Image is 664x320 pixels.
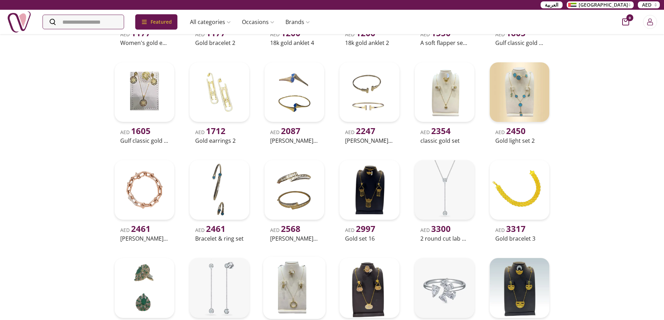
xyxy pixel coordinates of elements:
img: uae-gifts-Bracelet & Ring set [190,160,249,220]
a: uae-gifts-Bracelet & Ring setAED 2461Bracelet & ring set [187,157,252,244]
h2: Gold bracelet 2 [195,39,244,47]
h2: classic gold set [420,136,469,145]
span: 2087 [281,125,300,136]
span: 2461 [131,223,151,234]
span: 0 [626,14,633,21]
a: uae-gifts-Gold Light Set 2AED 2450Gold light set 2 [487,60,552,146]
h2: 2 round cut lab grown diamonds 0.36 carat. [420,234,469,243]
span: AED [420,31,451,38]
span: AED [345,227,375,233]
img: uae-gifts-Gold Earrings 2 [190,62,249,122]
span: AED [120,227,151,233]
img: uae-gifts-Tiffany style gold bracelet 4 [265,62,324,122]
span: 2568 [281,223,300,234]
img: uae-gifts-classic gold set [415,62,474,122]
img: uae-gifts-Tiffany style gold bracelet 3 [115,160,174,220]
img: uae-gifts-2 Round Cut Lab Grown Diamonds 0.36 carat. [415,160,474,220]
span: AED [270,129,300,135]
span: 2450 [506,125,526,136]
button: cart-button [622,18,629,25]
span: AED [195,31,226,38]
img: uae-gifts-Fashionable classic women's rings 2 [115,258,174,318]
span: 2354 [431,125,451,136]
span: AED [345,31,375,38]
span: 3300 [431,223,451,234]
span: AED [420,129,451,135]
a: uae-gifts-Gold Set 16AED 2997Gold set 16 [337,157,402,244]
div: Featured [135,14,177,30]
img: Arabic_dztd3n.png [568,3,577,7]
span: 3317 [506,223,526,234]
h2: [PERSON_NAME] style gold bracelet 3 [120,234,169,243]
span: 2997 [356,223,375,234]
span: AED [120,129,151,135]
span: AED [642,1,651,8]
a: uae-gifts-Tiffany style gold bracelet 5AED 2568[PERSON_NAME] style gold bracelet 5 [262,157,327,244]
span: AED [345,129,375,135]
span: AED [495,227,526,233]
img: uae-gifts-4 Round Cut Lab Grown Diamonds [190,258,249,318]
span: [GEOGRAPHIC_DATA] [579,1,628,8]
a: uae-gifts-Tiffany style gold bracelet 4AED 2087[PERSON_NAME] style gold bracelet 4 [262,60,327,146]
img: uae-gifts-Tiffany style gold bracelet 5 [265,160,324,220]
a: Brands [280,15,315,29]
span: العربية [545,1,558,8]
button: [GEOGRAPHIC_DATA] [567,1,634,8]
h2: Gulf classic gold set 3 [495,39,544,47]
a: uae-gifts-Tiffany style gold bracelet 3AED 2461[PERSON_NAME] style gold bracelet 3 [112,157,177,244]
img: uae-gifts-5 Pear Shape Lab Grown Diamond [415,258,474,318]
a: uae-gifts-Gold Earrings 2AED 1712Gold earrings 2 [187,60,252,146]
img: Nigwa-uae-gifts [7,10,31,34]
span: AED [495,31,526,38]
span: 2247 [356,125,375,136]
img: uae-gifts-Gold Bracelet 3 [490,160,549,220]
h2: [PERSON_NAME] style gold bracelet 2 [345,136,394,145]
img: uae-gifts-Gold Set 16 [339,160,399,220]
span: AED [495,129,526,135]
h2: 18k gold anklet 4 [270,39,319,47]
a: Occasions [236,15,280,29]
h2: [PERSON_NAME] style gold bracelet 5 [270,234,319,243]
span: AED [270,227,300,233]
button: AED [638,1,660,8]
span: AED [195,227,226,233]
span: 2461 [206,223,226,234]
img: uae-gifts-Gold Set 06 [339,258,399,318]
h2: Gulf classic gold set 1 [120,136,169,145]
span: AED [270,31,300,38]
h2: Gold bracelet 3 [495,234,544,243]
span: 1712 [206,125,226,136]
span: AED [420,227,451,233]
input: Search [43,15,124,29]
button: Login [643,15,657,29]
a: uae-gifts-Gulf classic gold set 1AED 1605Gulf classic gold set 1 [112,60,177,146]
a: All categories [184,15,236,29]
h2: [PERSON_NAME] style gold bracelet 4 [270,136,319,145]
a: uae-gifts-Tiffany style gold bracelet 2AED 2247[PERSON_NAME] style gold bracelet 2 [337,60,402,146]
a: uae-gifts-2 Round Cut Lab Grown Diamonds 0.36 carat.AED 33002 round cut lab grown diamonds 0.36 c... [412,157,477,244]
img: uae-gifts-Gold Set 08 [490,258,549,318]
img: uae-gifts-Gulf classic gold set 1 [115,62,174,122]
img: uae-gifts-Gold Light Set 2 [490,62,549,122]
h2: A soft flapper set with a sparkly design [420,39,469,47]
h2: Gold set 16 [345,234,394,243]
a: uae-gifts-Gold Bracelet 3AED 3317Gold bracelet 3 [487,157,552,244]
span: AED [120,31,151,38]
h2: 18k gold anklet 2 [345,39,394,47]
h2: Gold light set 2 [495,136,544,145]
img: uae-gifts-Tiffany style gold bracelet 2 [339,62,399,122]
h2: Bracelet & ring set [195,234,244,243]
img: uae-gifts-A gold set in the form of circles with a ring [263,257,326,319]
span: 1605 [131,125,151,136]
a: uae-gifts-classic gold setAED 2354classic gold set [412,60,477,146]
h2: Women's gold earrings [120,39,169,47]
span: AED [195,129,226,135]
h2: Gold earrings 2 [195,136,244,145]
